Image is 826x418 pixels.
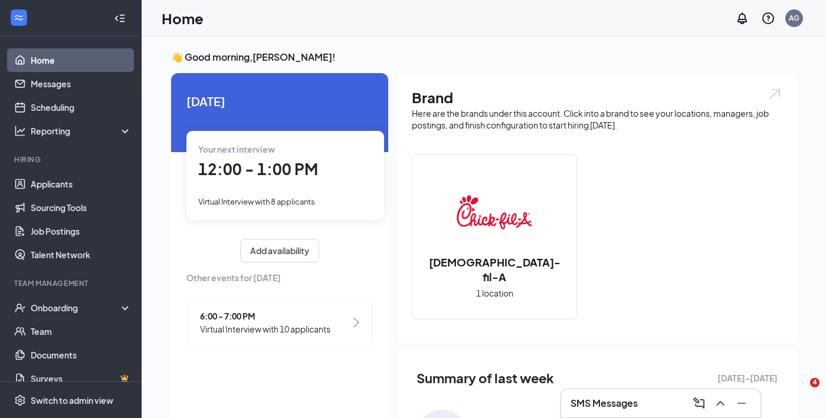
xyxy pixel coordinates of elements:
[810,378,820,387] span: 4
[31,367,132,390] a: SurveysCrown
[417,368,554,389] span: Summary of last week
[171,51,796,64] h3: 👋 Good morning, [PERSON_NAME] !
[412,107,782,131] div: Here are the brands under this account. Click into a brand to see your locations, managers, job p...
[14,278,129,288] div: Team Management
[14,154,129,164] div: Hiring
[31,343,132,367] a: Documents
[31,72,132,96] a: Messages
[692,396,706,410] svg: ComposeMessage
[31,219,132,243] a: Job Postings
[31,196,132,219] a: Sourcing Tools
[198,144,275,154] span: Your next interview
[13,12,25,24] svg: WorkstreamLogo
[735,396,749,410] svg: Minimize
[412,87,782,107] h1: Brand
[186,92,373,110] span: [DATE]
[786,378,814,406] iframe: Intercom live chat
[690,394,709,413] button: ComposeMessage
[14,394,26,406] svg: Settings
[200,322,330,335] span: Virtual Interview with 10 applicants
[186,271,373,284] span: Other events for [DATE]
[571,397,638,410] h3: SMS Messages
[735,11,749,25] svg: Notifications
[162,8,204,28] h1: Home
[476,287,513,299] span: 1 location
[31,243,132,266] a: Talent Network
[412,255,576,284] h2: [DEMOGRAPHIC_DATA]-fil-A
[198,197,315,206] span: Virtual Interview with 8 applicants
[789,13,799,23] div: AG
[31,320,132,343] a: Team
[31,96,132,119] a: Scheduling
[767,87,782,101] img: open.6027fd2a22e1237b5b06.svg
[31,125,132,137] div: Reporting
[31,394,113,406] div: Switch to admin view
[200,310,330,322] span: 6:00 - 7:00 PM
[457,175,532,250] img: Chick-fil-A
[717,371,778,384] span: [DATE] - [DATE]
[711,394,730,413] button: ChevronUp
[31,302,122,314] div: Onboarding
[114,12,126,24] svg: Collapse
[31,48,132,72] a: Home
[240,239,319,262] button: Add availability
[761,11,775,25] svg: QuestionInfo
[198,159,318,179] span: 12:00 - 1:00 PM
[14,302,26,314] svg: UserCheck
[713,396,727,410] svg: ChevronUp
[31,172,132,196] a: Applicants
[732,394,751,413] button: Minimize
[14,125,26,137] svg: Analysis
